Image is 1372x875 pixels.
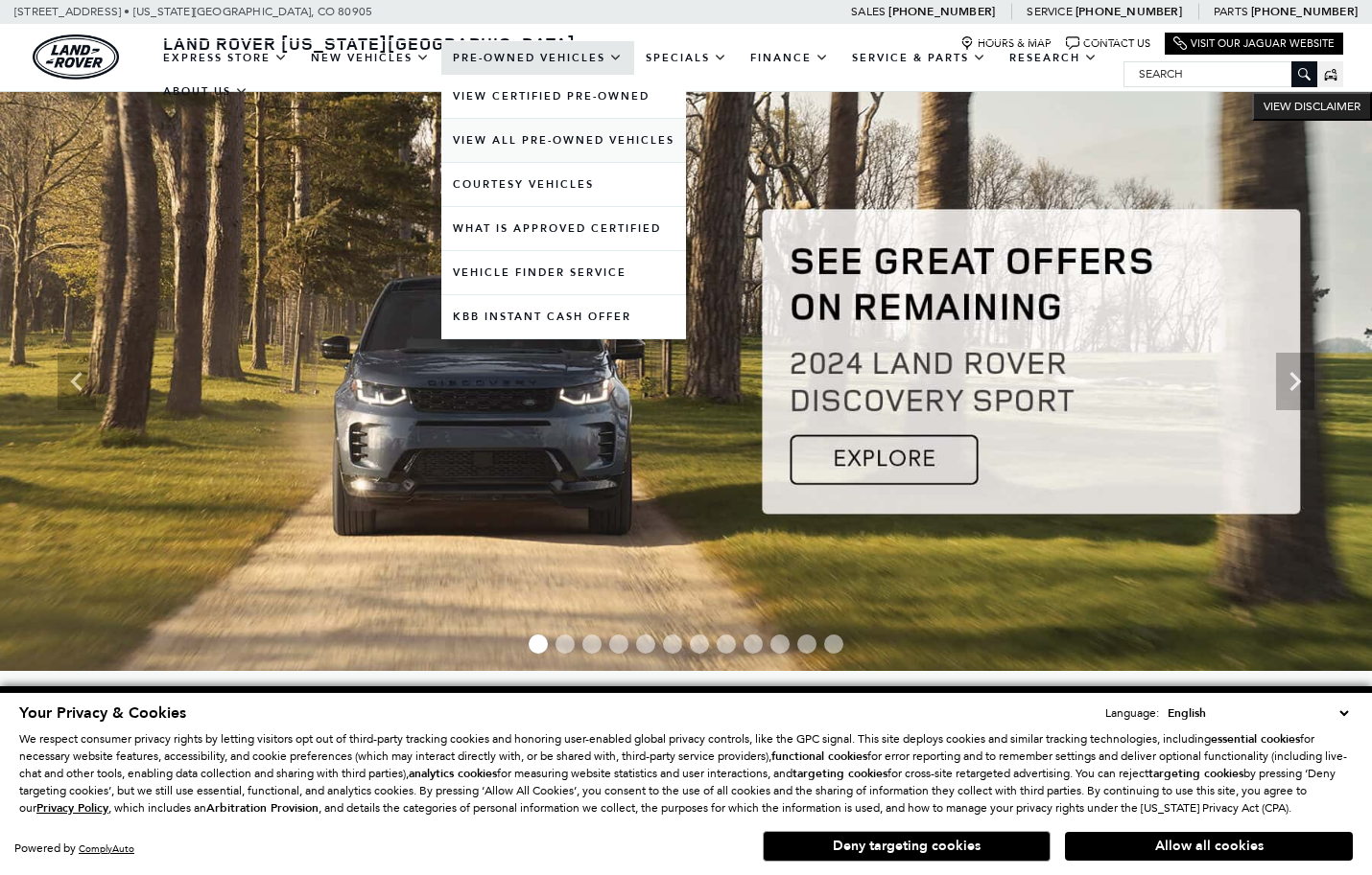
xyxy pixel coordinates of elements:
[1027,5,1072,18] span: Service
[441,295,686,338] a: KBB Instant Cash Offer
[739,41,840,75] a: Finance
[441,75,686,118] a: View Certified Pre-Owned
[36,800,108,816] u: Privacy Policy
[152,32,587,55] a: Land Rover [US_STATE][GEOGRAPHIC_DATA]
[1076,4,1182,19] a: [PHONE_NUMBER]
[19,730,1353,817] p: We respect consumer privacy rights by letting visitors opt out of third-party tracking cookies an...
[1066,36,1150,51] a: Contact Us
[14,842,134,855] div: Powered by
[663,634,682,654] span: Go to slide 6
[1276,353,1314,410] div: Next
[888,4,995,19] a: [PHONE_NUMBER]
[792,766,887,781] strong: targeting cookies
[58,353,96,410] div: Previous
[1264,99,1360,114] span: VIEW DISCLAIMER
[1252,92,1372,121] button: VIEW DISCLAIMER
[441,251,686,294] a: Vehicle Finder Service
[609,634,628,654] span: Go to slide 4
[1105,707,1159,719] div: Language:
[636,634,655,654] span: Go to slide 5
[152,75,260,108] a: About Us
[1214,5,1248,18] span: Parts
[960,36,1052,51] a: Hours & Map
[79,842,134,855] a: ComplyAuto
[152,41,299,75] a: EXPRESS STORE
[529,634,548,654] span: Go to slide 1
[582,634,602,654] span: Go to slide 3
[634,41,739,75] a: Specials
[409,766,497,781] strong: analytics cookies
[14,5,372,18] a: [STREET_ADDRESS] • [US_STATE][GEOGRAPHIC_DATA], CO 80905
[1251,4,1358,19] a: [PHONE_NUMBER]
[441,207,686,250] a: What Is Approved Certified
[33,35,119,80] a: land-rover
[1211,731,1300,747] strong: essential cookies
[441,41,634,75] a: Pre-Owned Vehicles
[163,32,576,55] span: Land Rover [US_STATE][GEOGRAPHIC_DATA]
[998,41,1109,75] a: Research
[824,634,843,654] span: Go to slide 12
[690,634,709,654] span: Go to slide 7
[556,634,575,654] span: Go to slide 2
[1148,766,1243,781] strong: targeting cookies
[770,634,790,654] span: Go to slide 10
[744,634,763,654] span: Go to slide 9
[36,801,108,815] a: Privacy Policy
[152,41,1124,108] nav: Main Navigation
[1065,832,1353,861] button: Allow all cookies
[1124,62,1316,85] input: Search
[441,163,686,206] a: Courtesy Vehicles
[763,831,1051,862] button: Deny targeting cookies
[206,800,319,816] strong: Arbitration Provision
[771,748,867,764] strong: functional cookies
[33,35,119,80] img: Land Rover
[1173,36,1335,51] a: Visit Our Jaguar Website
[1163,703,1353,723] select: Language Select
[19,702,186,724] span: Your Privacy & Cookies
[851,5,886,18] span: Sales
[797,634,816,654] span: Go to slide 11
[717,634,736,654] span: Go to slide 8
[441,119,686,162] a: View All Pre-Owned Vehicles
[299,41,441,75] a: New Vehicles
[840,41,998,75] a: Service & Parts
